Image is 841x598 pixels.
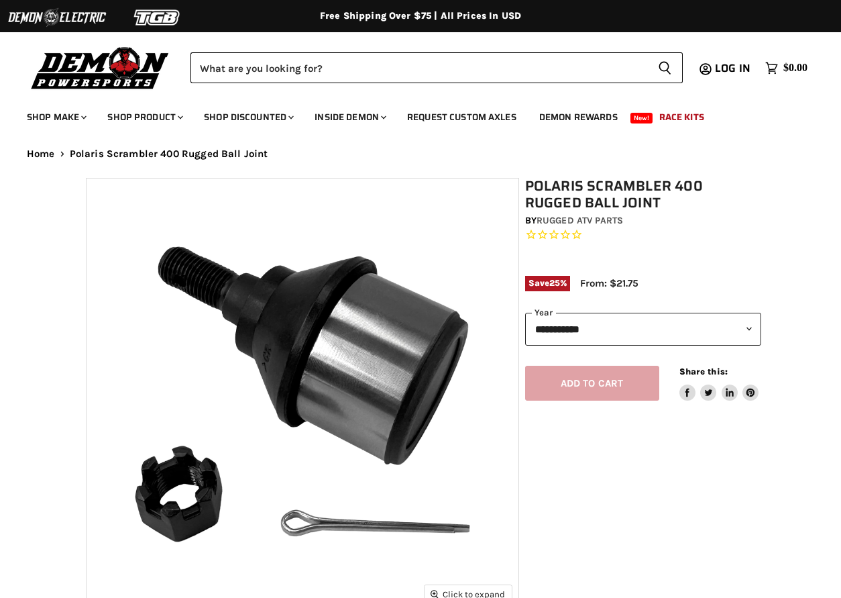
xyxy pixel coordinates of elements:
span: 25 [549,278,560,288]
button: Search [647,52,683,83]
img: TGB Logo 2 [107,5,208,30]
span: Rated 0.0 out of 5 stars 0 reviews [525,228,761,242]
a: Shop Product [97,103,191,131]
a: Request Custom Axles [397,103,526,131]
a: Race Kits [649,103,714,131]
span: Polaris Scrambler 400 Rugged Ball Joint [70,148,268,160]
ul: Main menu [17,98,804,131]
form: Product [190,52,683,83]
span: Share this: [679,366,728,377]
a: Shop Make [17,103,95,131]
span: Save % [525,276,571,291]
a: Rugged ATV Parts [537,215,623,226]
a: Inside Demon [304,103,394,131]
a: Home [27,148,55,160]
span: From: $21.75 [580,277,638,289]
select: year [525,313,761,346]
span: $0.00 [783,62,807,74]
a: Demon Rewards [529,103,628,131]
span: New! [630,113,653,123]
div: by [525,213,761,228]
a: Log in [709,62,759,74]
img: Demon Electric Logo 2 [7,5,107,30]
a: $0.00 [759,58,814,78]
img: Demon Powersports [27,44,174,91]
span: Log in [715,60,750,77]
input: Search [190,52,647,83]
aside: Share this: [679,366,759,401]
h1: Polaris Scrambler 400 Rugged Ball Joint [525,178,761,211]
a: Shop Discounted [194,103,302,131]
